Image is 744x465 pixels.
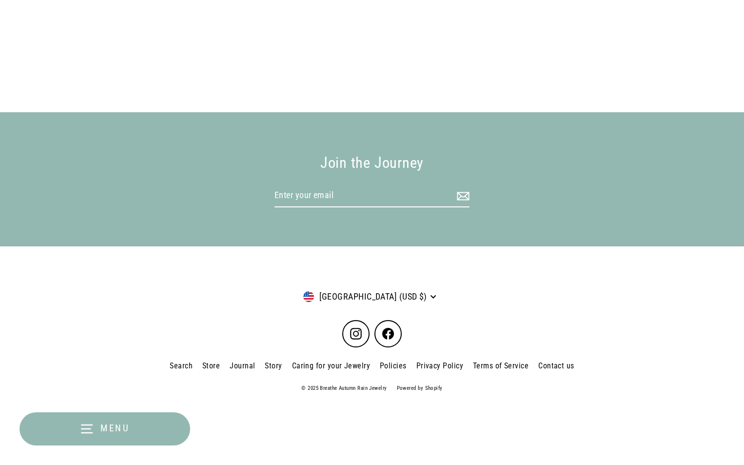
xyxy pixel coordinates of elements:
[468,357,533,375] a: Terms of Service
[100,423,130,434] span: Menu
[397,385,443,391] a: Powered by Shopify
[314,290,427,304] span: [GEOGRAPHIC_DATA] (USD $)
[303,285,441,308] button: [GEOGRAPHIC_DATA] (USD $)
[411,357,468,375] a: Privacy Policy
[296,385,392,391] span: © 2025 Breathe Autumn Rain Jewelry
[197,357,225,375] a: Store
[168,151,576,175] div: Join the Journey
[225,357,260,375] a: Journal
[260,357,287,375] a: Story
[375,357,411,375] a: Policies
[165,357,197,375] a: Search
[533,357,579,375] a: Contact us
[274,184,470,207] input: Enter your email
[287,357,375,375] a: Caring for your Jewelry
[20,412,190,445] button: Menu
